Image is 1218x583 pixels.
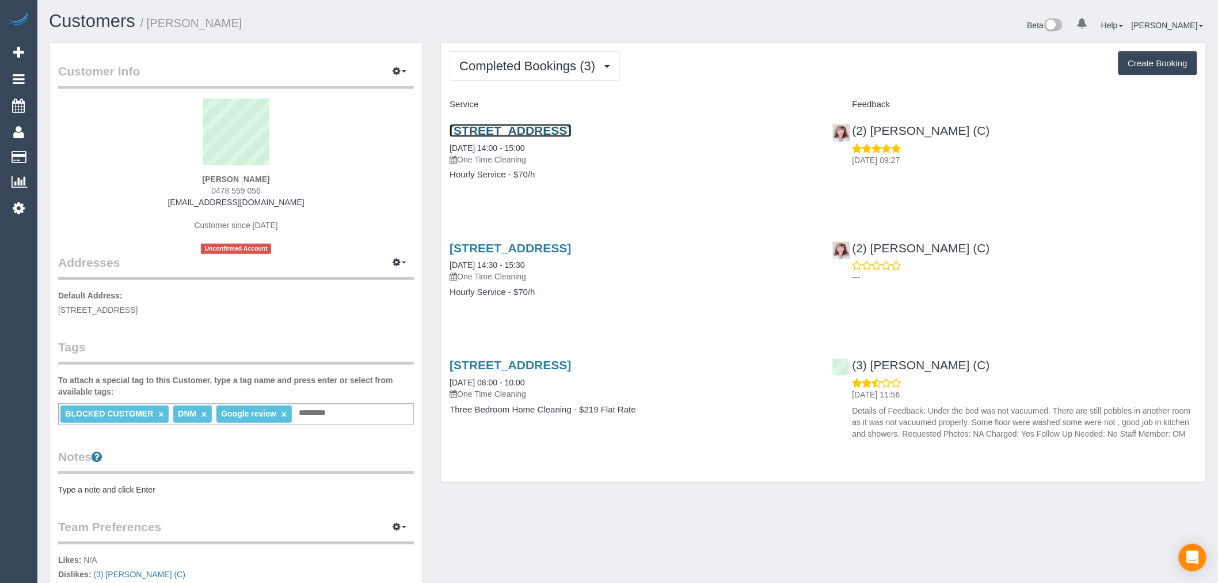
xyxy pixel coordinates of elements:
a: (3) [PERSON_NAME] (C) [832,358,990,372]
img: (2) Kerry Welfare (C) [833,242,850,259]
button: Completed Bookings (3) [450,51,620,81]
a: [DATE] 08:00 - 10:00 [450,378,524,387]
a: [STREET_ADDRESS] [450,124,571,137]
a: Customers [49,11,135,31]
p: Details of Feedback: Under the bed was not vacuumed. There are still pebbles in another room as i... [852,405,1197,440]
a: (3) [PERSON_NAME] (C) [93,570,185,579]
strong: [PERSON_NAME] [202,175,269,184]
span: [STREET_ADDRESS] [58,305,138,315]
span: Unconfirmed Account [201,244,271,253]
a: Help [1101,21,1124,30]
a: [PERSON_NAME] [1132,21,1204,30]
p: One Time Cleaning [450,388,814,400]
span: Customer since [DATE] [195,221,278,230]
span: DNM [178,409,196,418]
h4: Feedback [832,100,1197,109]
a: × [201,410,207,419]
label: Likes: [58,554,81,566]
img: (2) Kerry Welfare (C) [833,124,850,142]
h4: Three Bedroom Home Cleaning - $219 Flat Rate [450,405,814,415]
h4: Hourly Service - $70/h [450,287,814,297]
legend: Team Preferences [58,518,414,544]
a: × [158,410,163,419]
p: --- [852,271,1197,283]
small: / [PERSON_NAME] [140,17,242,29]
span: Google review [221,409,276,418]
p: One Time Cleaning [450,154,814,165]
p: [DATE] 11:56 [852,389,1197,400]
img: New interface [1044,18,1063,33]
label: Default Address: [58,290,123,301]
a: [EMAIL_ADDRESS][DOMAIN_NAME] [168,198,304,207]
h4: Service [450,100,814,109]
a: [DATE] 14:00 - 15:00 [450,143,524,153]
a: (2) [PERSON_NAME] (C) [832,241,990,255]
a: × [281,410,287,419]
pre: Type a note and click Enter [58,484,414,495]
legend: Customer Info [58,63,414,89]
p: [DATE] 09:27 [852,154,1197,166]
button: Create Booking [1118,51,1197,75]
a: (2) [PERSON_NAME] (C) [832,124,990,137]
a: [DATE] 14:30 - 15:30 [450,260,524,270]
img: Automaid Logo [7,12,30,28]
span: N/A [83,555,97,565]
span: Completed Bookings (3) [459,59,601,73]
a: [STREET_ADDRESS] [450,358,571,372]
div: Open Intercom Messenger [1179,544,1206,571]
h4: Hourly Service - $70/h [450,170,814,180]
p: One Time Cleaning [450,271,814,282]
a: [STREET_ADDRESS] [450,241,571,255]
span: 0478 559 056 [211,186,261,195]
legend: Tags [58,339,414,365]
a: Beta [1027,21,1063,30]
legend: Notes [58,448,414,474]
span: BLOCKED CUSTOMER [65,409,153,418]
label: Dislikes: [58,569,92,580]
label: To attach a special tag to this Customer, type a tag name and press enter or select from availabl... [58,374,414,397]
